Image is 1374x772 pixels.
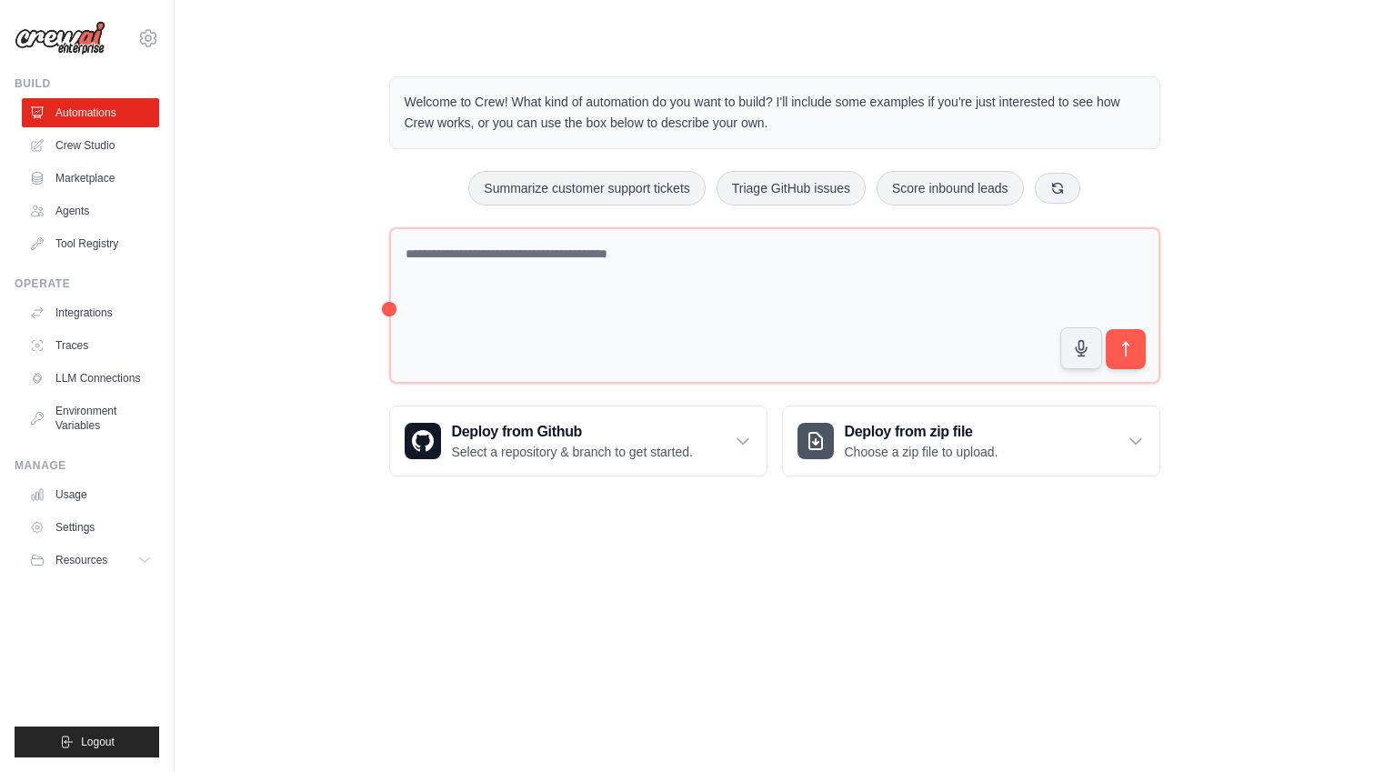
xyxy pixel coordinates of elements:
[15,276,159,291] div: Operate
[22,164,159,193] a: Marketplace
[405,92,1145,134] p: Welcome to Crew! What kind of automation do you want to build? I'll include some examples if you'...
[468,171,705,206] button: Summarize customer support tickets
[15,458,159,473] div: Manage
[717,171,866,206] button: Triage GitHub issues
[845,443,998,461] p: Choose a zip file to upload.
[55,553,107,567] span: Resources
[15,21,105,55] img: Logo
[877,171,1024,206] button: Score inbound leads
[22,546,159,575] button: Resources
[845,421,998,443] h3: Deploy from zip file
[22,331,159,360] a: Traces
[81,735,115,749] span: Logout
[452,421,693,443] h3: Deploy from Github
[22,513,159,542] a: Settings
[22,480,159,509] a: Usage
[22,131,159,160] a: Crew Studio
[22,396,159,440] a: Environment Variables
[22,364,159,393] a: LLM Connections
[22,298,159,327] a: Integrations
[22,98,159,127] a: Automations
[22,229,159,258] a: Tool Registry
[452,443,693,461] p: Select a repository & branch to get started.
[15,76,159,91] div: Build
[15,727,159,757] button: Logout
[22,196,159,226] a: Agents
